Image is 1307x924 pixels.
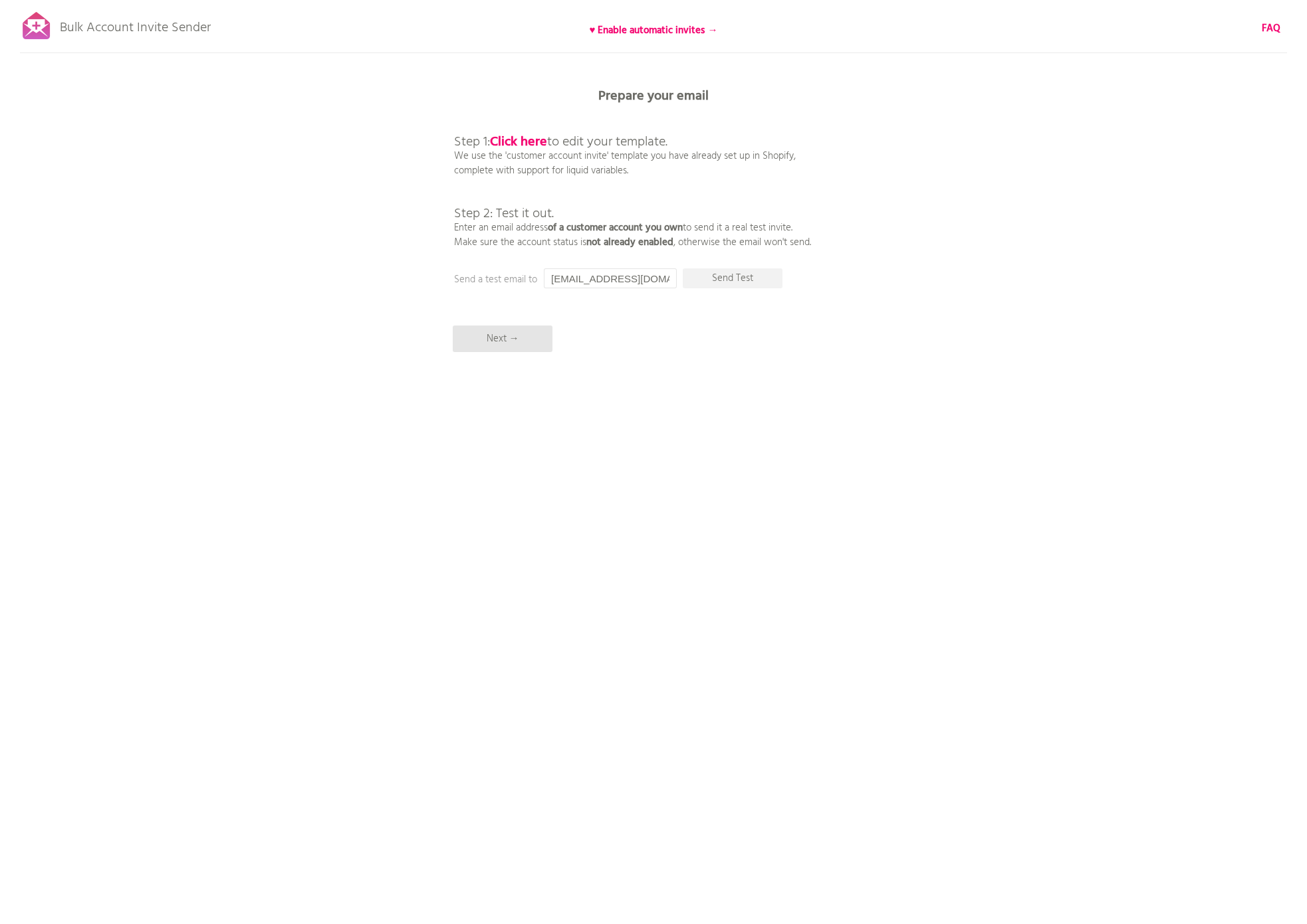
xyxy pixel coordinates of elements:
[454,132,667,153] span: Step 1: to edit your template.
[490,132,547,153] a: Click here
[454,106,811,250] p: We use the 'customer account invite' template you have already set up in Shopify, complete with s...
[548,220,683,236] b: of a customer account you own
[586,234,673,250] b: not already enabled
[454,203,554,225] span: Step 2: Test it out.
[598,86,709,107] b: Prepare your email
[590,23,718,39] b: ♥ Enable automatic invites →
[1262,21,1280,37] b: FAQ
[1262,21,1280,36] a: FAQ
[454,272,720,287] p: Send a test email to
[683,268,782,288] p: Send Test
[453,325,552,352] p: Next →
[60,8,211,41] p: Bulk Account Invite Sender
